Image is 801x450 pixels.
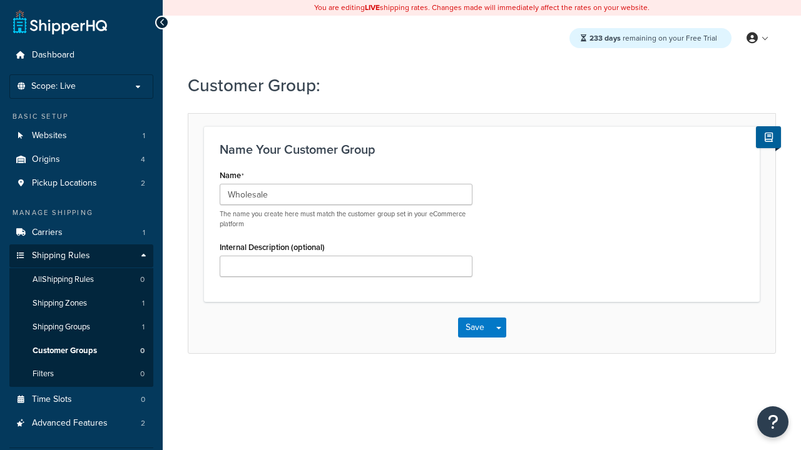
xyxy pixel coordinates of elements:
[143,131,145,141] span: 1
[9,111,153,122] div: Basic Setup
[220,171,244,181] label: Name
[9,172,153,195] li: Pickup Locations
[188,73,760,97] h1: Customer Group:
[33,322,90,332] span: Shipping Groups
[32,131,67,141] span: Websites
[33,346,97,356] span: Customer Groups
[141,178,145,189] span: 2
[9,339,153,362] li: Customer Groups
[9,221,153,244] li: Carriers
[141,418,145,429] span: 2
[9,362,153,386] li: Filters
[9,244,153,267] a: Shipping Rules
[9,268,153,291] a: AllShipping Rules0
[143,227,145,238] span: 1
[32,394,72,405] span: Time Slots
[141,394,145,405] span: 0
[32,251,90,261] span: Shipping Rules
[756,126,781,148] button: Show Help Docs
[9,124,153,147] li: Websites
[33,369,54,379] span: Filters
[9,362,153,386] a: Filters0
[9,388,153,411] a: Time Slots0
[9,388,153,411] li: Time Slots
[589,32,717,44] span: remaining on your Free Trial
[9,207,153,218] div: Manage Shipping
[32,418,108,429] span: Advanced Features
[220,142,744,156] h3: Name Your Customer Group
[140,274,145,285] span: 0
[757,406,788,437] button: Open Resource Center
[141,154,145,165] span: 4
[9,412,153,435] li: Advanced Features
[9,44,153,67] a: Dashboard
[9,148,153,171] li: Origins
[9,172,153,195] a: Pickup Locations2
[140,346,145,356] span: 0
[9,412,153,435] a: Advanced Features2
[33,274,94,285] span: All Shipping Rules
[220,209,472,229] p: The name you create here must match the customer group set in your eCommerce platform
[9,148,153,171] a: Origins4
[9,316,153,339] a: Shipping Groups1
[32,178,97,189] span: Pickup Locations
[9,124,153,147] a: Websites1
[9,292,153,315] li: Shipping Zones
[31,81,76,92] span: Scope: Live
[142,298,145,309] span: 1
[9,339,153,362] a: Customer Groups0
[220,242,325,252] label: Internal Description (optional)
[32,154,60,165] span: Origins
[9,244,153,387] li: Shipping Rules
[9,316,153,339] li: Shipping Groups
[140,369,145,379] span: 0
[32,227,63,238] span: Carriers
[589,32,621,44] strong: 233 days
[9,221,153,244] a: Carriers1
[458,317,492,337] button: Save
[33,298,87,309] span: Shipping Zones
[365,2,380,13] b: LIVE
[9,292,153,315] a: Shipping Zones1
[142,322,145,332] span: 1
[32,50,74,61] span: Dashboard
